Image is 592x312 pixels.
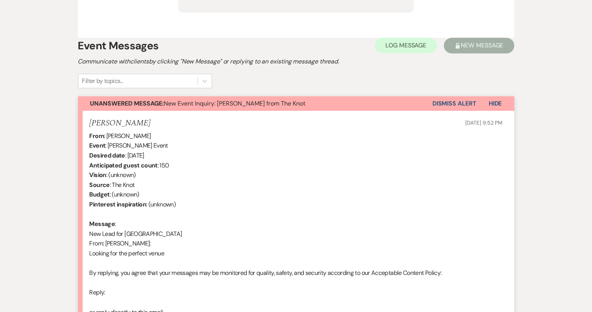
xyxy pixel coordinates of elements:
[489,99,502,107] span: Hide
[90,99,306,107] span: New Event Inquiry: [PERSON_NAME] from The Knot
[375,38,437,53] button: Log Message
[90,171,106,179] b: Vision
[90,132,104,140] b: From
[444,38,514,54] button: New Message
[90,181,110,189] b: Source
[90,141,106,149] b: Event
[82,76,123,86] div: Filter by topics...
[90,151,125,159] b: Desired date
[90,119,150,128] h5: [PERSON_NAME]
[476,96,514,111] button: Hide
[90,200,147,208] b: Pinterest inspiration
[385,41,426,49] span: Log Message
[90,220,115,228] b: Message
[78,96,432,111] button: Unanswered Message:New Event Inquiry: [PERSON_NAME] from The Knot
[461,41,503,49] span: New Message
[78,57,514,66] h2: Communicate with clients by clicking "New Message" or replying to an existing message thread.
[90,99,164,107] strong: Unanswered Message:
[465,119,502,126] span: [DATE] 9:52 PM
[432,96,476,111] button: Dismiss Alert
[90,161,158,169] b: Anticipated guest count
[78,38,159,54] h1: Event Messages
[90,190,110,198] b: Budget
